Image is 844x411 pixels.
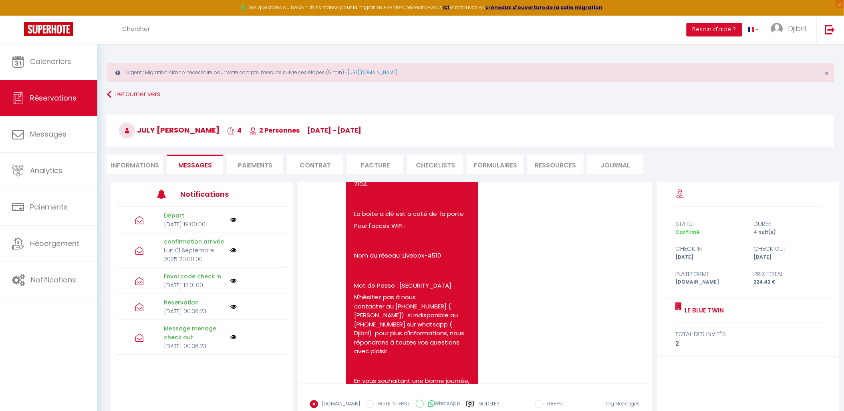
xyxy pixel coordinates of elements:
span: × [825,68,829,78]
div: [DATE] [749,254,827,261]
img: Super Booking [24,22,73,36]
span: Confirmé [676,229,700,236]
img: NO IMAGE [230,217,237,223]
a: ... Djibril [765,16,817,44]
div: [DATE] [670,254,748,261]
a: Chercher [116,16,156,44]
li: Informations [107,155,163,174]
span: Tag Messages [605,400,640,407]
p: Envoi code check in [164,272,225,281]
p: Nom du réseau :Livebox-4510 [354,251,470,260]
p: N'hésitez pas à nous contacter au [PHONE_NUMBER] ( [PERSON_NAME]) si indisponible au [PHONE_NUMBE... [354,293,470,356]
span: Notifications [31,275,76,285]
p: Mot de Passe : [SECURITY_DATA] [354,281,470,290]
img: NO IMAGE [230,304,237,310]
p: Reservation [164,298,225,307]
p: En vous souhaitant une bonne journée, un excellent voyage et un merveilleux séjour. [354,377,470,404]
div: Urgent : Migration Airbnb nécessaire pour votre compte, merci de suivre ces étapes (5 min) - [107,63,834,82]
span: Analytics [30,165,62,175]
img: ... [771,23,783,35]
div: Plateforme [670,269,748,279]
div: [DOMAIN_NAME] [670,278,748,286]
span: Chercher [122,24,150,33]
h3: Notifications [180,185,252,203]
img: NO IMAGE [230,334,237,340]
span: 2 Personnes [249,126,300,135]
div: total des invités [676,329,822,339]
a: ICI [442,4,449,11]
p: confirmation arrivée [164,237,225,246]
span: 4 [227,126,242,135]
li: Journal [588,155,644,174]
div: check out [749,244,827,254]
p: Lun 01 Septembre 2025 20:00:00 [164,246,225,264]
div: check in [670,244,748,254]
p: [DATE] 00:36:23 [164,307,225,316]
a: [URL][DOMAIN_NAME] [348,69,397,76]
li: Contrat [287,155,343,174]
span: july [PERSON_NAME] [119,125,220,135]
button: Ouvrir le widget de chat LiveChat [6,3,30,27]
li: Ressources [528,155,584,174]
li: FORMULAIRES [467,155,524,174]
li: CHECKLISTS [407,155,463,174]
p: Message menage check out [164,324,225,342]
p: [DATE] 19:00:00 [164,220,225,229]
img: NO IMAGE [230,278,237,284]
p: [DATE] 00:36:23 [164,342,225,351]
span: Paiements [30,202,68,212]
button: Close [825,70,829,77]
label: NOTE INTERNE [374,400,410,409]
div: statut [670,219,748,229]
button: Besoin d'aide ? [687,23,742,36]
img: NO IMAGE [230,247,237,254]
p: La boite a clé est a coté de la porte [354,210,470,219]
li: Facture [347,155,403,174]
span: Hébergement [30,238,79,248]
li: Paiements [227,155,283,174]
label: [DOMAIN_NAME] [318,400,360,409]
p: Pour l'accès WIFI : [354,222,470,231]
a: Le Blue Twin [682,306,724,315]
span: Messages [30,129,66,139]
p: [DATE] 12:01:00 [164,281,225,290]
span: [DATE] - [DATE] [307,126,361,135]
a: Retourner vers [107,87,834,102]
div: durée [749,219,827,229]
div: Prix total [749,269,827,279]
img: logout [825,24,835,34]
div: 224.42 € [749,278,827,286]
a: créneaux d'ouverture de la salle migration [485,4,603,11]
span: Djibril [788,24,807,34]
div: 4 nuit(s) [749,229,827,236]
span: Réservations [30,93,77,103]
p: Départ [164,211,225,220]
label: RAPPEL [543,400,564,409]
span: Calendriers [30,56,71,66]
div: 2 [676,339,822,349]
label: WhatsApp [424,400,460,409]
span: Messages [178,161,212,170]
